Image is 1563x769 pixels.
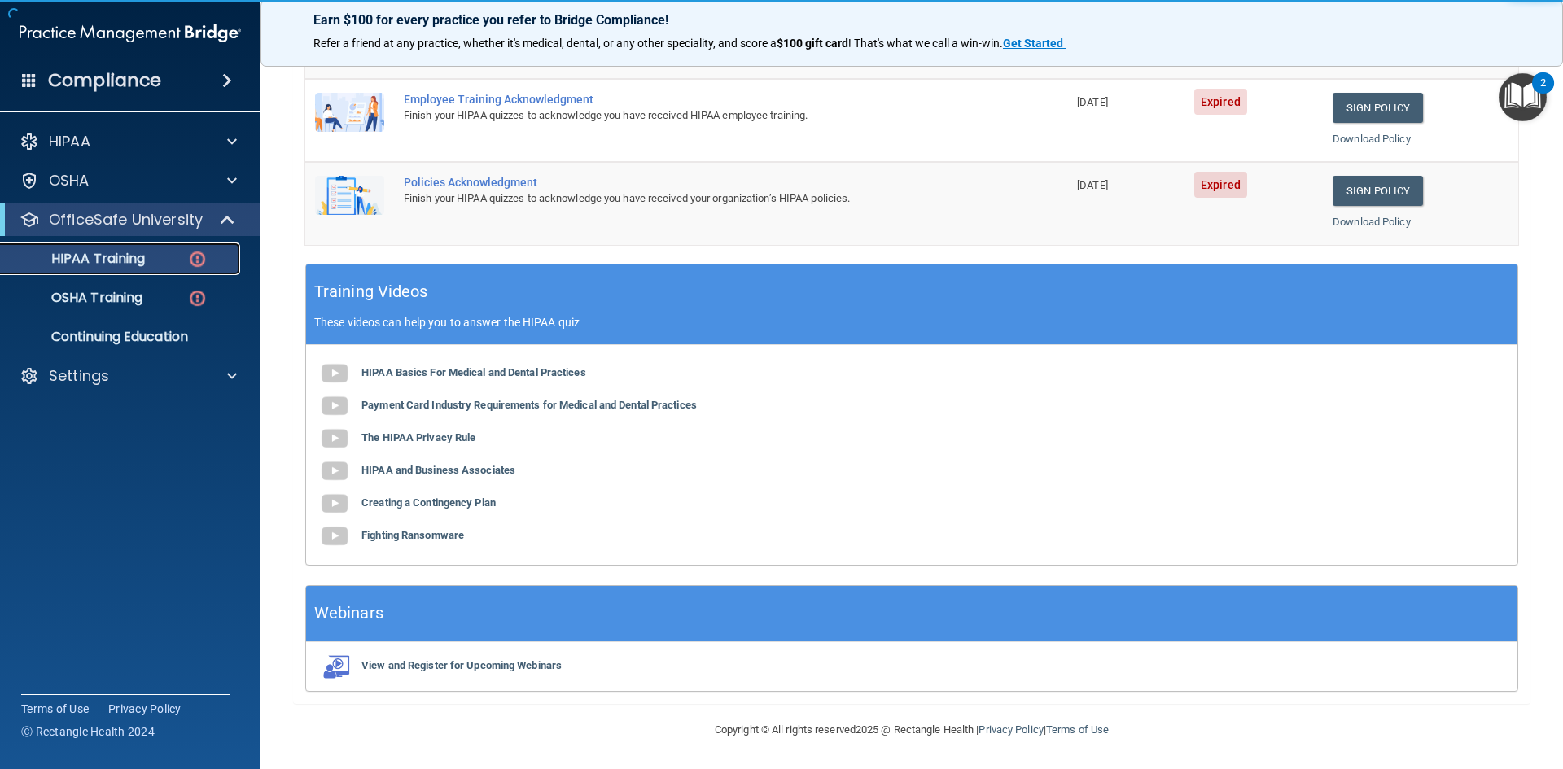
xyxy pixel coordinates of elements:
a: Settings [20,366,237,386]
div: Copyright © All rights reserved 2025 @ Rectangle Health | | [615,704,1209,756]
a: Terms of Use [21,701,89,717]
span: Expired [1194,172,1247,198]
b: View and Register for Upcoming Webinars [361,659,562,671]
span: ! That's what we call a win-win. [848,37,1003,50]
img: danger-circle.6113f641.png [187,288,208,308]
div: Employee Training Acknowledgment [404,93,986,106]
a: Download Policy [1333,216,1411,228]
img: danger-circle.6113f641.png [187,249,208,269]
img: gray_youtube_icon.38fcd6cc.png [318,455,351,487]
strong: $100 gift card [777,37,848,50]
p: Earn $100 for every practice you refer to Bridge Compliance! [313,12,1510,28]
b: HIPAA Basics For Medical and Dental Practices [361,366,586,378]
button: Open Resource Center, 2 new notifications [1499,73,1547,121]
a: Download Policy [1333,133,1411,145]
b: The HIPAA Privacy Rule [361,431,475,443]
img: gray_youtube_icon.38fcd6cc.png [318,390,351,422]
img: gray_youtube_icon.38fcd6cc.png [318,487,351,520]
p: Continuing Education [11,329,233,345]
p: These videos can help you to answer the HIPAA quiz [314,316,1509,329]
p: OSHA [49,171,90,190]
a: OfficeSafe University [20,210,236,229]
b: HIPAA and Business Associates [361,464,515,476]
p: HIPAA [49,132,90,151]
a: Sign Policy [1333,176,1423,206]
a: HIPAA [20,132,237,151]
a: Terms of Use [1046,723,1109,736]
a: Sign Policy [1333,93,1423,123]
b: Payment Card Industry Requirements for Medical and Dental Practices [361,399,697,411]
p: OSHA Training [11,290,142,306]
div: Finish your HIPAA quizzes to acknowledge you have received HIPAA employee training. [404,106,986,125]
img: PMB logo [20,17,241,50]
span: Expired [1194,89,1247,115]
strong: Get Started [1003,37,1063,50]
h4: Compliance [48,69,161,92]
h5: Training Videos [314,277,428,306]
b: Creating a Contingency Plan [361,496,496,509]
h5: Webinars [314,599,383,627]
img: gray_youtube_icon.38fcd6cc.png [318,520,351,553]
p: OfficeSafe University [49,210,203,229]
p: HIPAA Training [11,251,145,267]
b: Fighting Ransomware [361,529,464,541]
a: OSHA [20,171,237,190]
a: Privacy Policy [979,723,1043,736]
div: 2 [1540,83,1546,104]
img: gray_youtube_icon.38fcd6cc.png [318,422,351,455]
a: Privacy Policy [108,701,182,717]
span: [DATE] [1077,96,1108,108]
p: Settings [49,366,109,386]
img: gray_youtube_icon.38fcd6cc.png [318,357,351,390]
div: Policies Acknowledgment [404,176,986,189]
div: Finish your HIPAA quizzes to acknowledge you have received your organization’s HIPAA policies. [404,189,986,208]
img: webinarIcon.c7ebbf15.png [318,654,351,679]
a: Get Started [1003,37,1066,50]
span: Refer a friend at any practice, whether it's medical, dental, or any other speciality, and score a [313,37,777,50]
span: [DATE] [1077,179,1108,191]
span: Ⓒ Rectangle Health 2024 [21,723,155,740]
